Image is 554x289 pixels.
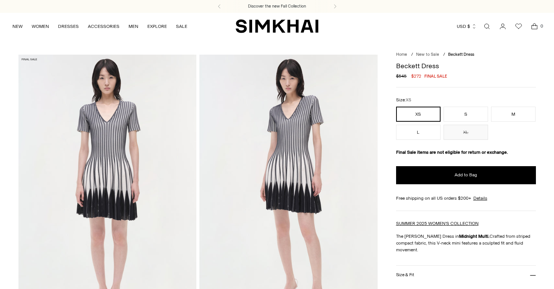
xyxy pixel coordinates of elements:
button: S [444,107,488,122]
a: SUMMER 2025 WOMEN'S COLLECTION [396,221,479,226]
button: L [396,125,441,140]
span: XS [406,98,411,102]
strong: Midnight Multi. [459,234,490,239]
button: USD $ [457,18,477,35]
p: The [PERSON_NAME] Dress in Crafted from striped compact fabric, this V-neck mini features a sculp... [396,233,536,253]
div: / [443,52,445,58]
span: Beckett Dress [448,52,474,57]
strong: Final Sale items are not eligible for return or exchange. [396,150,508,155]
button: M [491,107,536,122]
a: DRESSES [58,18,79,35]
a: MEN [129,18,138,35]
button: XS [396,107,441,122]
button: XL [444,125,488,140]
span: 0 [538,23,545,29]
a: ACCESSORIES [88,18,119,35]
button: Size & Fit [396,266,536,285]
div: Free shipping on all US orders $200+ [396,195,536,202]
a: Details [473,195,487,202]
div: / [411,52,413,58]
label: Size: [396,96,411,104]
button: Add to Bag [396,166,536,184]
a: Wishlist [511,19,526,34]
span: Add to Bag [455,172,477,178]
a: WOMEN [32,18,49,35]
s: $545 [396,73,407,80]
a: Open search modal [479,19,494,34]
h3: Size & Fit [396,272,414,277]
span: $272 [411,73,421,80]
a: EXPLORE [147,18,167,35]
a: Home [396,52,407,57]
a: Discover the new Fall Collection [248,3,306,9]
a: Open cart modal [527,19,542,34]
a: SALE [176,18,187,35]
a: Go to the account page [495,19,510,34]
a: SIMKHAI [236,19,318,34]
nav: breadcrumbs [396,52,536,58]
a: NEW [12,18,23,35]
a: New to Sale [416,52,439,57]
h1: Beckett Dress [396,63,536,69]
